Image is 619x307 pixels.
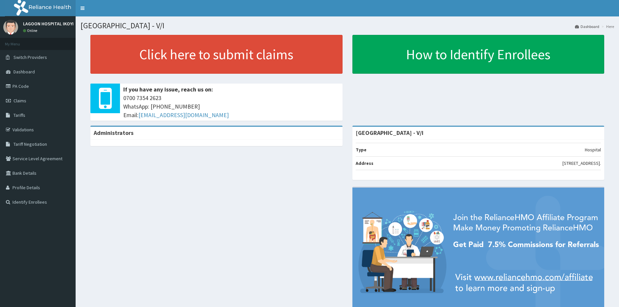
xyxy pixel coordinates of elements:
[352,35,605,74] a: How to Identify Enrollees
[123,94,339,119] span: 0700 7354 2623 WhatsApp: [PHONE_NUMBER] Email:
[13,69,35,75] span: Dashboard
[23,28,39,33] a: Online
[356,147,367,153] b: Type
[123,86,213,93] b: If you have any issue, reach us on:
[138,111,229,119] a: [EMAIL_ADDRESS][DOMAIN_NAME]
[3,20,18,35] img: User Image
[575,24,599,29] a: Dashboard
[13,141,47,147] span: Tariff Negotiation
[13,112,25,118] span: Tariffs
[600,24,614,29] li: Here
[13,98,26,104] span: Claims
[585,146,601,153] p: Hospital
[356,160,373,166] b: Address
[23,21,74,26] p: LAGOON HOSPITAL IKOYI
[562,160,601,166] p: [STREET_ADDRESS].
[90,35,343,74] a: Click here to submit claims
[94,129,133,137] b: Administrators
[356,129,423,137] strong: [GEOGRAPHIC_DATA] - V/I
[13,54,47,60] span: Switch Providers
[81,21,614,30] h1: [GEOGRAPHIC_DATA] - V/I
